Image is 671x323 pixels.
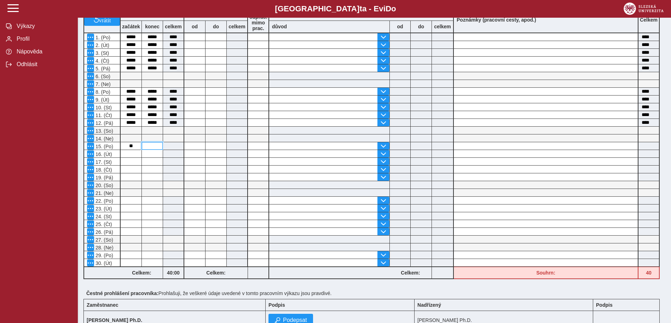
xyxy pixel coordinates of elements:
span: vrátit [99,17,111,23]
b: začátek [121,24,141,29]
b: Podpis [268,302,285,308]
span: 3. (St) [94,50,109,56]
button: Menu [87,127,94,134]
span: 14. (Ne) [94,136,114,142]
span: 29. (Po) [94,253,113,258]
button: Menu [87,174,94,181]
b: Celkem: [389,270,432,276]
span: Odhlásit [15,61,72,68]
span: 17. (St) [94,159,112,165]
span: Výkazy [15,23,72,29]
button: Menu [87,96,94,103]
b: Celkem [640,17,658,23]
b: celkem [163,24,184,29]
b: Nadřízený [417,302,441,308]
span: Profil [15,36,72,42]
b: Podpis [596,302,613,308]
button: vrátit [84,14,120,26]
div: Fond pracovní doby (88 h) a součet hodin (40 h) se neshodují! [454,267,638,279]
span: 2. (Út) [94,42,109,48]
button: Menu [87,34,94,41]
button: Menu [87,104,94,111]
span: 5. (Pá) [94,66,110,71]
span: o [391,4,396,13]
span: 10. (St) [94,105,112,110]
button: Menu [87,158,94,165]
b: Zaměstnanec [87,302,118,308]
button: Menu [87,236,94,243]
button: Menu [87,88,94,95]
b: celkem [227,24,247,29]
button: Menu [87,73,94,80]
b: od [184,24,205,29]
button: Menu [87,119,94,126]
b: důvod [272,24,287,29]
button: Menu [87,228,94,235]
span: 13. (So) [94,128,113,134]
button: Menu [87,189,94,196]
span: Nápověda [15,48,72,55]
b: do [206,24,226,29]
span: 20. (So) [94,183,113,188]
span: 1. (Po) [94,35,110,40]
span: t [359,4,362,13]
button: Menu [87,205,94,212]
span: 7. (Ne) [94,81,111,87]
div: Prohlašuji, že veškeré údaje uvedené v tomto pracovním výkazu jsou pravdivé. [83,288,665,299]
button: Menu [87,111,94,119]
span: 25. (Čt) [94,221,112,227]
b: 40 [638,270,659,276]
span: 8. (Po) [94,89,110,95]
button: Menu [87,181,94,189]
button: Menu [87,135,94,142]
span: 30. (Út) [94,260,112,266]
button: Menu [87,213,94,220]
button: Menu [87,150,94,157]
b: Čestné prohlášení pracovníka: [86,290,158,296]
span: 18. (Čt) [94,167,112,173]
b: 40:00 [163,270,184,276]
button: Menu [87,166,94,173]
b: Poznámky (pracovní cesty, apod.) [454,17,539,23]
button: Menu [87,41,94,48]
span: 26. (Pá) [94,229,113,235]
span: 4. (Čt) [94,58,109,64]
b: [GEOGRAPHIC_DATA] a - Evi [21,4,650,13]
span: 27. (So) [94,237,113,243]
img: logo_web_su.png [624,2,664,15]
b: Celkem: [184,270,248,276]
button: Menu [87,57,94,64]
b: konec [142,24,163,29]
span: 24. (St) [94,214,112,219]
span: D [386,4,391,13]
button: Menu [87,143,94,150]
span: 11. (Čt) [94,113,112,118]
b: Souhrn: [536,270,555,276]
b: do [411,24,432,29]
b: Doba odprac. mimo prac. [249,8,267,31]
b: celkem [432,24,453,29]
button: Menu [87,49,94,56]
span: 22. (Po) [94,198,113,204]
b: [PERSON_NAME] Ph.D. [87,317,142,323]
span: 9. (Út) [94,97,109,103]
button: Menu [87,80,94,87]
button: Menu [87,259,94,266]
div: Fond pracovní doby (88 h) a součet hodin (40 h) se neshodují! [638,267,660,279]
b: Celkem: [121,270,163,276]
button: Menu [87,197,94,204]
button: Menu [87,65,94,72]
button: Menu [87,220,94,227]
b: od [390,24,410,29]
span: 16. (Út) [94,151,112,157]
button: Menu [87,244,94,251]
span: 12. (Pá) [94,120,113,126]
span: 23. (Út) [94,206,112,212]
span: 15. (Po) [94,144,113,149]
span: 19. (Pá) [94,175,113,180]
span: 21. (Ne) [94,190,114,196]
span: 28. (Ne) [94,245,114,250]
span: 6. (So) [94,74,110,79]
button: Menu [87,252,94,259]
